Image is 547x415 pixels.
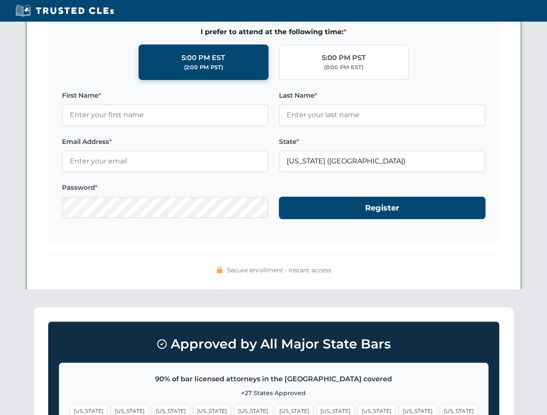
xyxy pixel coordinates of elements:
[62,90,269,101] label: First Name
[279,90,486,101] label: Last Name
[62,104,269,126] input: Enter your first name
[279,137,486,147] label: State
[62,150,269,172] input: Enter your email
[70,388,478,398] p: +27 States Approved
[216,266,223,273] img: 🔒
[184,63,223,72] div: (2:00 PM PST)
[322,52,366,64] div: 5:00 PM PST
[62,26,486,38] span: I prefer to attend at the following time:
[279,104,486,126] input: Enter your last name
[279,150,486,172] input: California (CA)
[13,4,117,17] img: Trusted CLEs
[227,265,331,275] span: Secure enrollment • Instant access
[70,373,478,385] p: 90% of bar licensed attorneys in the [GEOGRAPHIC_DATA] covered
[62,137,269,147] label: Email Address
[181,52,225,64] div: 5:00 PM EST
[324,63,363,72] div: (8:00 PM EST)
[62,182,269,193] label: Password
[59,332,489,356] h3: Approved by All Major State Bars
[279,197,486,220] button: Register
